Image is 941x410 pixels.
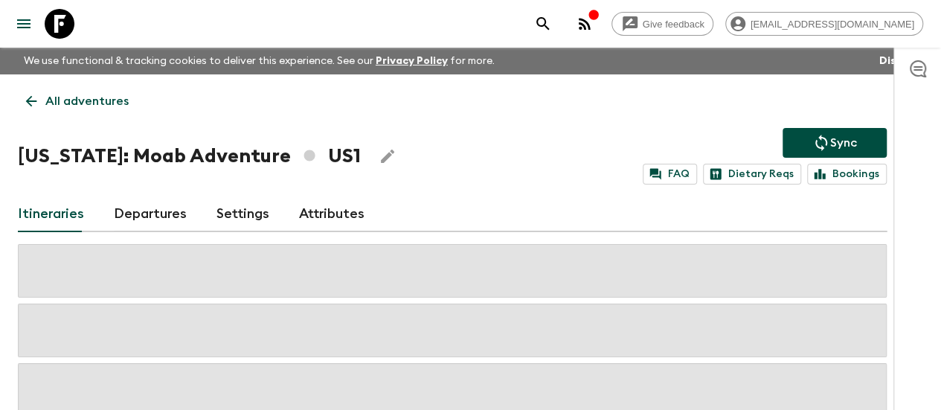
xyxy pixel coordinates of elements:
[635,19,713,30] span: Give feedback
[703,164,801,185] a: Dietary Reqs
[528,9,558,39] button: search adventures
[18,196,84,232] a: Itineraries
[876,51,923,71] button: Dismiss
[807,164,887,185] a: Bookings
[643,164,697,185] a: FAQ
[216,196,269,232] a: Settings
[45,92,129,110] p: All adventures
[373,141,402,171] button: Edit Adventure Title
[376,56,448,66] a: Privacy Policy
[18,48,501,74] p: We use functional & tracking cookies to deliver this experience. See our for more.
[114,196,187,232] a: Departures
[742,19,922,30] span: [EMAIL_ADDRESS][DOMAIN_NAME]
[783,128,887,158] button: Sync adventure departures to the booking engine
[830,134,857,152] p: Sync
[299,196,364,232] a: Attributes
[18,86,137,116] a: All adventures
[9,9,39,39] button: menu
[725,12,923,36] div: [EMAIL_ADDRESS][DOMAIN_NAME]
[611,12,713,36] a: Give feedback
[18,141,361,171] h1: [US_STATE]: Moab Adventure US1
